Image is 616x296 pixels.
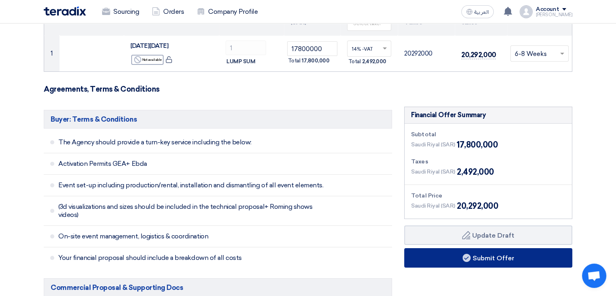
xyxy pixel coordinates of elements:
input: RFQ_STEP1.ITEMS.2.AMOUNT_TITLE [226,41,266,55]
div: Taxes [411,157,565,166]
div: Not available [131,55,164,65]
img: Teradix logo [44,6,86,16]
a: Open chat [582,264,606,288]
span: Saudi Riyal (SAR) [411,202,455,210]
a: Sourcing [96,3,145,21]
button: العربية [461,5,494,18]
div: [PERSON_NAME] [536,13,572,17]
span: 17,800,000 [457,139,498,151]
ng-select: VAT [347,41,391,57]
h3: Agreements, Terms & Conditions [44,85,572,94]
a: Company Profile [190,3,264,21]
div: Financial Offer Summary [411,110,486,120]
div: Total Price [411,191,565,200]
td: 1 [44,36,60,71]
span: 17,800,000 [302,57,329,65]
td: 20292000 [398,36,455,71]
span: (3d visualizations and sizes should be included in the technical proposal+ Roming shows videos) [58,203,325,219]
span: Your financial proposal should include a breakdown of all costs [58,254,325,262]
img: profile_test.png [520,5,533,18]
span: Total [288,57,301,65]
span: Saudi Riyal (SAR) [411,140,455,149]
span: On-site event management, logistics & coordination [58,232,325,240]
h5: Buyer: Terms & Conditions [44,110,392,129]
span: Event set-up including production/rental, installation and dismantling of all event elements. [58,181,325,189]
span: العربية [474,9,489,15]
div: Subtotal [411,130,565,139]
div: Account [536,6,559,13]
span: 20,292,000 [457,200,498,212]
button: Submit Offer [404,248,572,268]
span: 2,492,000 [457,166,494,178]
span: Total [348,58,360,66]
span: 20,292,000 [461,51,496,59]
span: 2,492,000 [362,58,386,66]
span: [DATE][DATE] [130,42,168,49]
a: Orders [145,3,190,21]
span: Activation Permits GEA+ Ebda [58,160,325,168]
button: Update Draft [404,225,572,245]
span: The Agency should provide a turn-key service including the below: [58,138,325,146]
input: Unit Price [287,41,338,56]
span: LUMP SUM [226,58,255,66]
span: Saudi Riyal (SAR) [411,167,455,176]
